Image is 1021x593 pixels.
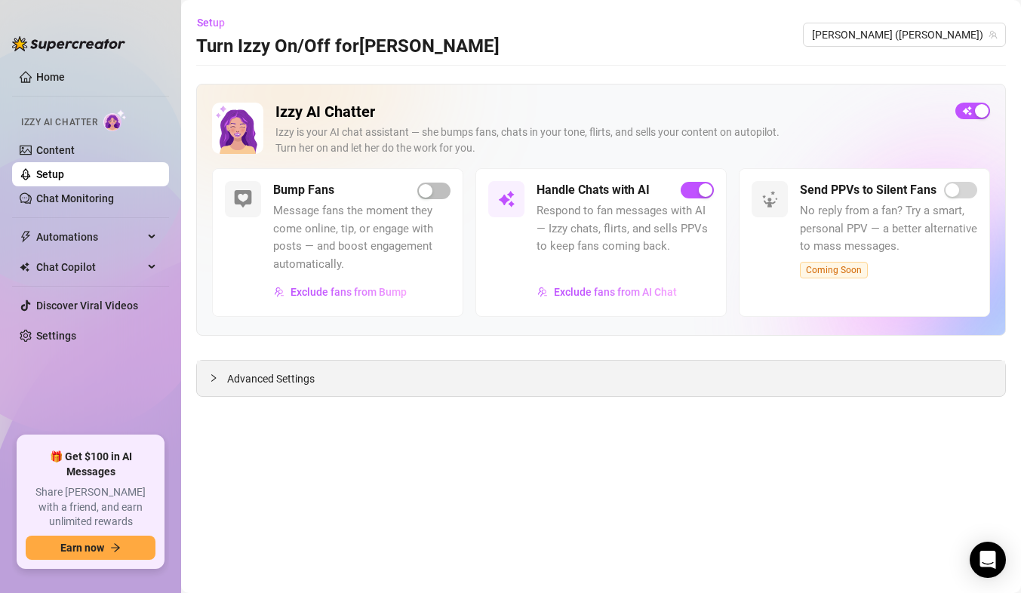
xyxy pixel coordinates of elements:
[537,181,650,199] h5: Handle Chats with AI
[800,262,868,278] span: Coming Soon
[36,144,75,156] a: Content
[36,330,76,342] a: Settings
[197,17,225,29] span: Setup
[273,181,334,199] h5: Bump Fans
[36,192,114,204] a: Chat Monitoring
[812,23,997,46] span: Valentina (valentinamyriad)
[800,202,977,256] span: No reply from a fan? Try a smart, personal PPV — a better alternative to mass messages.
[60,542,104,554] span: Earn now
[273,280,407,304] button: Exclude fans from Bump
[196,11,237,35] button: Setup
[36,225,143,249] span: Automations
[26,485,155,530] span: Share [PERSON_NAME] with a friend, and earn unlimited rewards
[537,280,678,304] button: Exclude fans from AI Chat
[209,370,227,386] div: collapsed
[554,286,677,298] span: Exclude fans from AI Chat
[36,71,65,83] a: Home
[20,231,32,243] span: thunderbolt
[970,542,1006,578] div: Open Intercom Messenger
[12,36,125,51] img: logo-BBDzfeDw.svg
[227,370,315,387] span: Advanced Settings
[36,300,138,312] a: Discover Viral Videos
[761,190,779,208] img: svg%3e
[110,542,121,553] span: arrow-right
[537,287,548,297] img: svg%3e
[36,255,143,279] span: Chat Copilot
[36,168,64,180] a: Setup
[209,373,218,383] span: collapsed
[989,30,998,39] span: team
[103,109,127,131] img: AI Chatter
[196,35,500,59] h3: Turn Izzy On/Off for [PERSON_NAME]
[537,202,714,256] span: Respond to fan messages with AI — Izzy chats, flirts, and sells PPVs to keep fans coming back.
[234,190,252,208] img: svg%3e
[274,287,284,297] img: svg%3e
[26,536,155,560] button: Earn nowarrow-right
[275,124,943,156] div: Izzy is your AI chat assistant — she bumps fans, chats in your tone, flirts, and sells your conte...
[291,286,407,298] span: Exclude fans from Bump
[273,202,451,273] span: Message fans the moment they come online, tip, or engage with posts — and boost engagement automa...
[21,115,97,130] span: Izzy AI Chatter
[26,450,155,479] span: 🎁 Get $100 in AI Messages
[497,190,515,208] img: svg%3e
[800,181,936,199] h5: Send PPVs to Silent Fans
[275,103,943,121] h2: Izzy AI Chatter
[20,262,29,272] img: Chat Copilot
[212,103,263,154] img: Izzy AI Chatter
